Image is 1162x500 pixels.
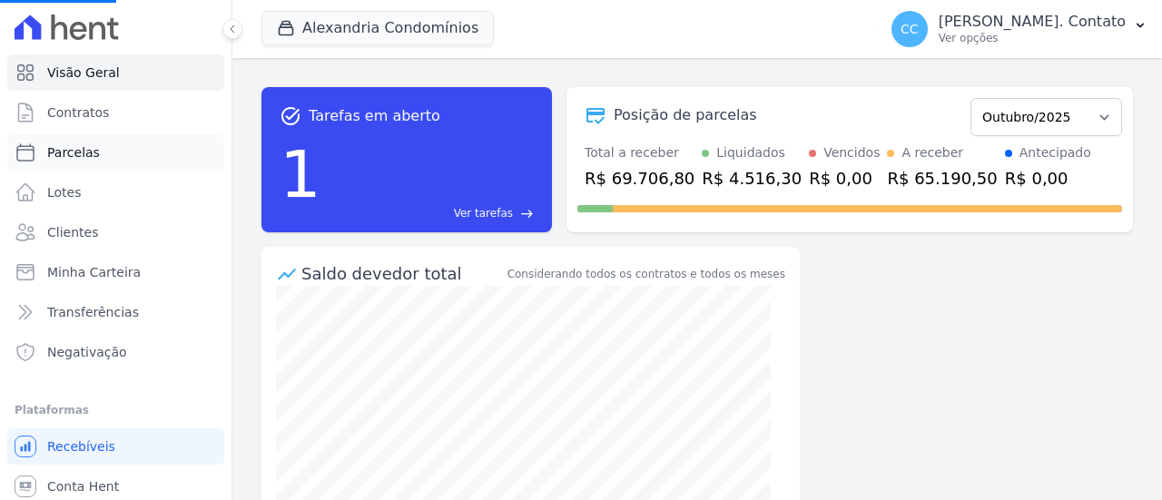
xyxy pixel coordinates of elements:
[329,205,534,221] a: Ver tarefas east
[15,399,217,421] div: Plataformas
[939,31,1126,45] p: Ver opções
[614,104,757,126] div: Posição de parcelas
[520,207,534,221] span: east
[47,223,98,241] span: Clientes
[47,143,100,162] span: Parcelas
[7,94,224,131] a: Contratos
[7,254,224,290] a: Minha Carteira
[901,143,963,162] div: A receber
[454,205,513,221] span: Ver tarefas
[47,103,109,122] span: Contratos
[7,334,224,370] a: Negativação
[1019,143,1091,162] div: Antecipado
[280,127,321,221] div: 1
[7,214,224,250] a: Clientes
[47,303,139,321] span: Transferências
[7,54,224,91] a: Visão Geral
[585,143,694,162] div: Total a receber
[887,166,997,191] div: R$ 65.190,50
[47,343,127,361] span: Negativação
[507,266,785,282] div: Considerando todos os contratos e todos os meses
[280,105,301,127] span: task_alt
[1005,166,1091,191] div: R$ 0,00
[7,134,224,171] a: Parcelas
[47,437,115,456] span: Recebíveis
[261,11,494,45] button: Alexandria Condomínios
[702,166,802,191] div: R$ 4.516,30
[716,143,785,162] div: Liquidados
[47,183,82,201] span: Lotes
[901,23,919,35] span: CC
[585,166,694,191] div: R$ 69.706,80
[7,428,224,465] a: Recebíveis
[47,64,120,82] span: Visão Geral
[939,13,1126,31] p: [PERSON_NAME]. Contato
[47,477,119,495] span: Conta Hent
[309,105,440,127] span: Tarefas em aberto
[301,261,504,286] div: Saldo devedor total
[7,294,224,330] a: Transferências
[823,143,880,162] div: Vencidos
[809,166,880,191] div: R$ 0,00
[7,174,224,211] a: Lotes
[877,4,1162,54] button: CC [PERSON_NAME]. Contato Ver opções
[47,263,141,281] span: Minha Carteira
